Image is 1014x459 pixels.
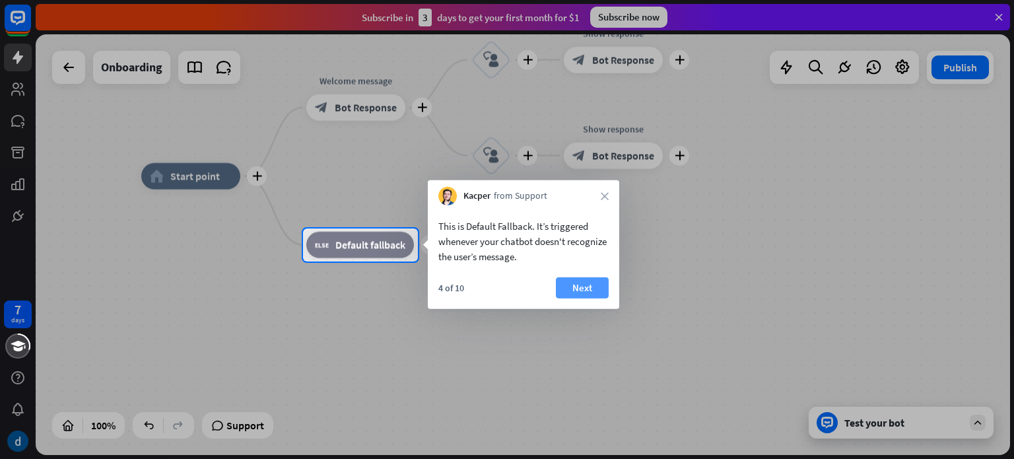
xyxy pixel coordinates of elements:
span: Kacper [463,190,490,203]
button: Next [556,277,609,299]
div: 4 of 10 [438,282,464,294]
span: Default fallback [335,238,405,252]
i: close [601,192,609,200]
button: Open LiveChat chat widget [11,5,50,45]
div: This is Default Fallback. It’s triggered whenever your chatbot doesn't recognize the user’s message. [438,219,609,264]
span: from Support [494,190,547,203]
i: block_fallback [315,238,329,252]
